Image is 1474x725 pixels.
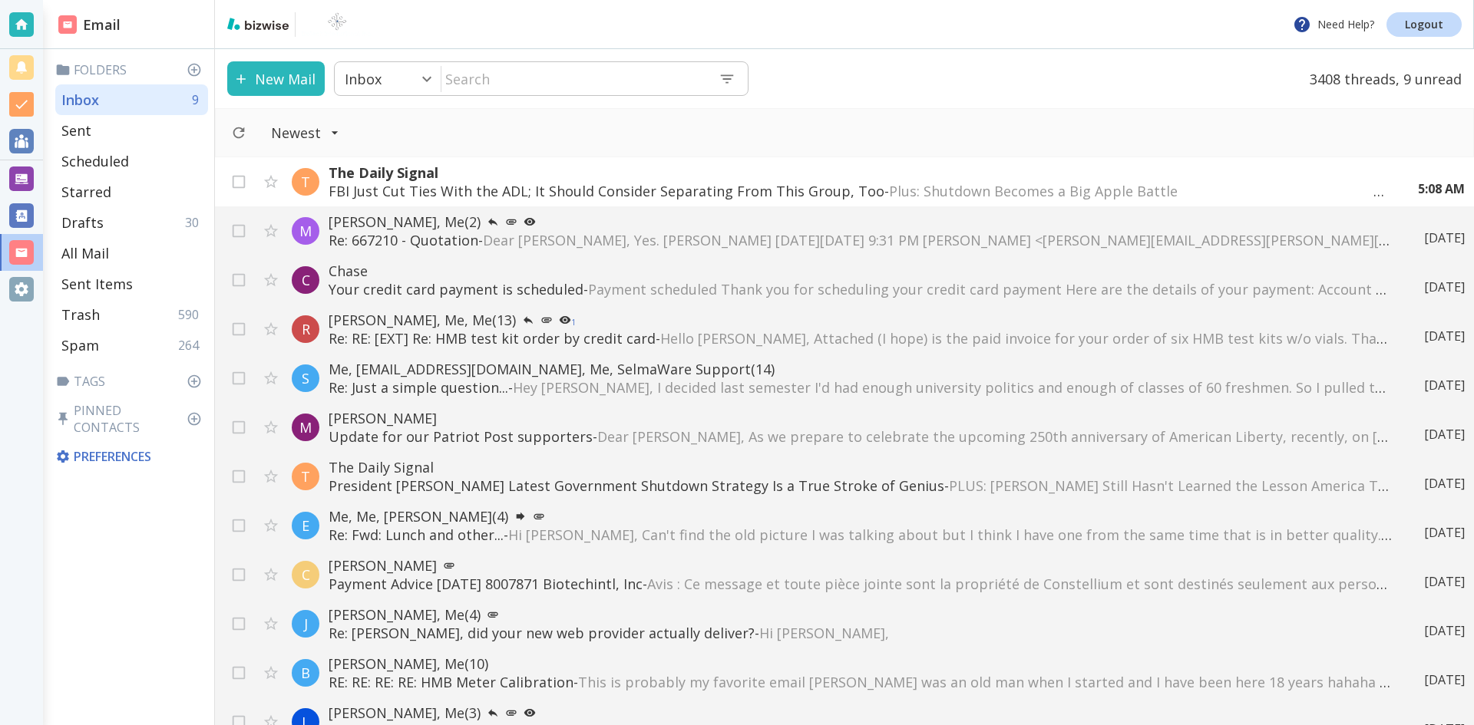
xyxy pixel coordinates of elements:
[55,61,208,78] p: Folders
[1424,671,1465,688] p: [DATE]
[1424,573,1465,590] p: [DATE]
[301,664,310,682] p: B
[1424,475,1465,492] p: [DATE]
[329,575,1393,593] p: Payment Advice [DATE] 8007871 Biotechintl, Inc -
[299,222,312,240] p: M
[1424,278,1465,295] p: [DATE]
[55,269,208,299] div: Sent Items
[329,409,1393,427] p: [PERSON_NAME]
[329,507,1393,526] p: Me, Me, [PERSON_NAME] (4)
[299,418,312,437] p: M
[1300,61,1462,96] p: 3408 threads, 9 unread
[329,231,1393,249] p: Re: 667210 - Quotation -
[1424,229,1465,246] p: [DATE]
[329,182,1387,200] p: FBI Just Cut Ties With the ADL; It Should Consider Separating From This Group, Too -
[55,84,208,115] div: Inbox9
[1293,15,1374,34] p: Need Help?
[329,704,1393,722] p: [PERSON_NAME], Me (3)
[441,63,706,94] input: Search
[55,176,208,207] div: Starred
[185,214,205,231] p: 30
[329,624,1393,642] p: Re: [PERSON_NAME], did your new web provider actually deliver? -
[61,121,91,140] p: Sent
[55,330,208,361] div: Spam264
[1424,622,1465,639] p: [DATE]
[227,18,289,30] img: bizwise
[301,467,310,486] p: T
[61,183,111,201] p: Starred
[227,61,325,96] button: New Mail
[61,152,129,170] p: Scheduled
[61,275,133,293] p: Sent Items
[178,306,205,323] p: 590
[302,271,310,289] p: C
[55,402,208,436] p: Pinned Contacts
[58,15,121,35] h2: Email
[192,91,205,108] p: 9
[61,336,99,354] p: Spam
[302,369,309,387] p: S
[553,311,582,329] button: 1
[302,12,372,37] img: BioTech International
[1405,19,1443,30] p: Logout
[329,476,1393,495] p: President [PERSON_NAME] Latest Government Shutdown Strategy Is a True Stroke of Genius -
[759,624,889,642] span: Hi [PERSON_NAME],
[55,115,208,146] div: Sent
[55,207,208,238] div: Drafts30
[329,311,1393,329] p: [PERSON_NAME], Me, Me (13)
[225,119,253,147] button: Refresh
[55,238,208,269] div: All Mail
[329,654,1393,673] p: [PERSON_NAME], Me (10)
[256,116,355,150] button: Filter
[329,526,1393,544] p: Re: Fwd: Lunch and other... -
[329,605,1393,624] p: [PERSON_NAME], Me (4)
[301,173,310,191] p: T
[329,329,1393,348] p: Re: RE: [EXT] Re: HMB test kit order by credit card -
[1418,180,1465,197] p: 5:08 AM
[329,360,1393,378] p: Me, [EMAIL_ADDRESS][DOMAIN_NAME], Me, SelmaWare Support (14)
[1424,524,1465,541] p: [DATE]
[524,707,536,719] svg: Your most recent message has not been opened yet
[61,244,109,262] p: All Mail
[329,427,1393,446] p: Update for our Patriot Post supporters -
[55,299,208,330] div: Trash590
[1424,426,1465,443] p: [DATE]
[61,213,104,232] p: Drafts
[178,337,205,354] p: 264
[55,448,205,465] p: Preferences
[55,146,208,176] div: Scheduled
[61,91,99,109] p: Inbox
[302,516,309,535] p: E
[329,673,1393,691] p: RE: RE: RE: RE: HMB Meter Calibration -
[329,280,1393,298] p: Your credit card payment is scheduled -
[55,373,208,390] p: Tags
[329,458,1393,476] p: The Daily Signal
[329,163,1387,182] p: The Daily Signal
[58,15,77,34] img: DashboardSidebarEmail.svg
[302,565,310,584] p: C
[571,318,576,326] p: 1
[61,305,100,324] p: Trash
[304,615,308,633] p: J
[345,70,382,88] p: Inbox
[1424,328,1465,344] p: [DATE]
[329,262,1393,280] p: Chase
[329,556,1393,575] p: [PERSON_NAME]
[52,442,208,471] div: Preferences
[329,213,1393,231] p: [PERSON_NAME], Me (2)
[1424,377,1465,394] p: [DATE]
[1386,12,1462,37] a: Logout
[329,378,1393,397] p: Re: Just a simple question... -
[524,216,536,228] svg: Your most recent message has not been opened yet
[302,320,310,338] p: R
